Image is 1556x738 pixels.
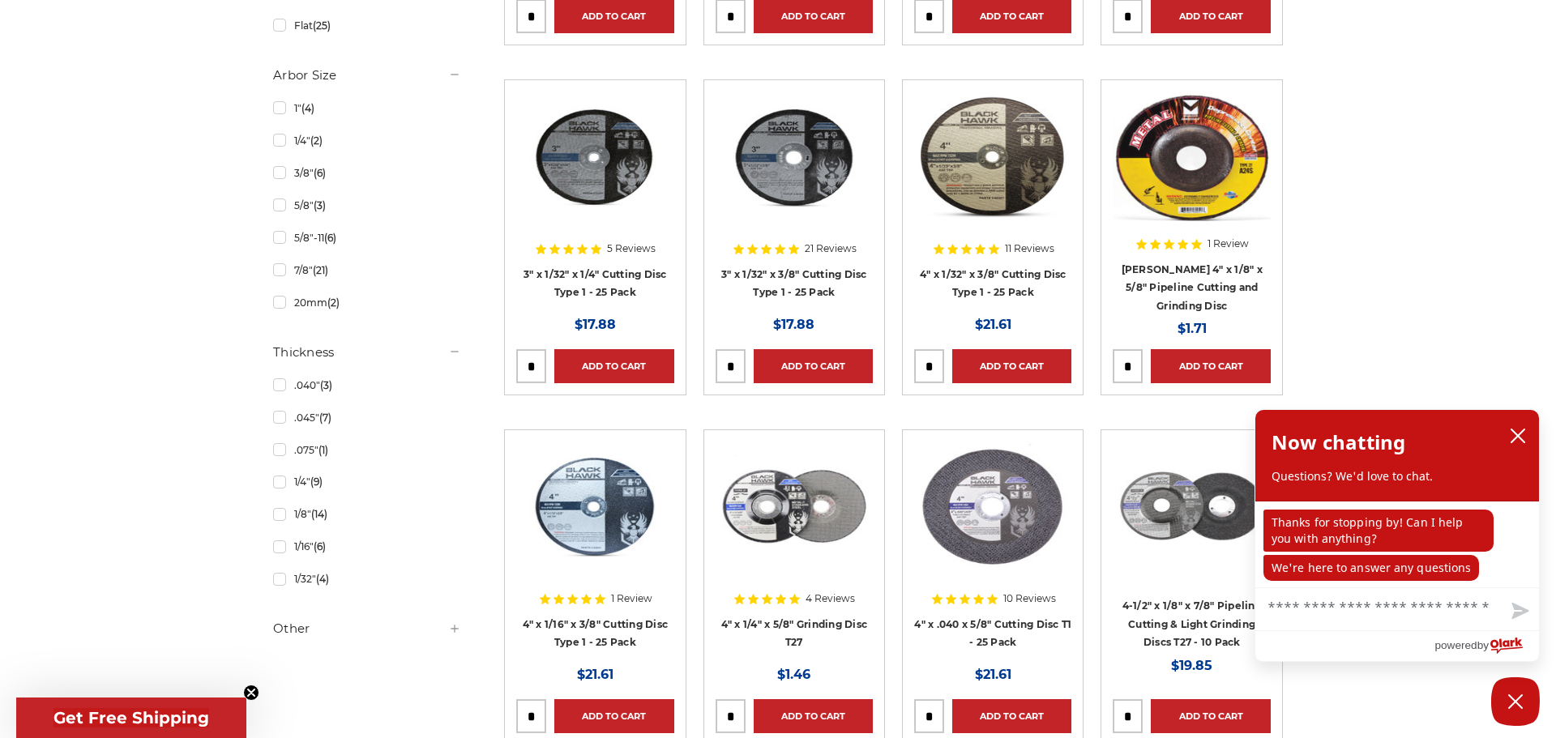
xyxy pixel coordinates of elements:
a: 4" x 1/32" x 3/8" Cutting Disc [914,92,1071,299]
div: Get Free ShippingClose teaser [16,697,246,738]
span: (6) [314,167,326,179]
span: (25) [313,19,331,32]
span: (2) [310,134,323,147]
span: Get Free Shipping [53,708,209,727]
p: We're here to answer any questions [1263,555,1479,581]
a: 3" x 1/32" x 3/8" Cut Off Wheel [716,92,873,299]
span: $17.88 [773,317,814,332]
a: 1/16" [273,532,461,561]
a: 5/8" [273,191,461,220]
a: Add to Cart [1151,349,1270,383]
a: 4" x 1/16" x 3/8" Cutting Disc [516,442,673,649]
span: (6) [314,540,326,552]
a: View of Black Hawk's 4 1/2 inch T27 pipeline disc, showing both front and back of the grinding wh... [1113,442,1270,649]
span: $1.71 [1178,321,1207,336]
img: 4" x 1/16" x 3/8" Cutting Disc [516,442,673,571]
img: 4 inch BHA grinding wheels [716,442,873,571]
button: close chatbox [1505,424,1531,448]
div: olark chatbox [1255,409,1540,662]
a: Flat [273,11,461,40]
span: (6) [324,232,336,244]
a: 4 inch cut off wheel for angle grinder [914,442,1071,649]
a: 5/8"-11 [273,224,461,252]
div: chat [1255,501,1539,587]
span: (3) [320,379,332,391]
span: $21.61 [975,317,1011,332]
button: Send message [1498,593,1539,630]
span: $1.46 [777,667,810,682]
p: Questions? We'd love to chat. [1272,468,1523,484]
a: 3/8" [273,159,461,187]
h5: Thickness [273,343,461,362]
span: (21) [313,264,328,276]
p: Thanks for stopping by! Can I help you with anything? [1263,510,1494,552]
span: (1) [318,444,328,456]
span: powered [1434,635,1477,655]
span: (3) [314,199,326,211]
a: 7/8" [273,256,461,284]
a: .040" [273,371,461,399]
a: 4 inch BHA grinding wheels [716,442,873,649]
button: Close teaser [243,685,259,701]
a: .075" [273,436,461,464]
h5: Other [273,619,461,638]
button: Close Chatbox [1491,677,1540,726]
a: Add to Cart [554,699,673,733]
span: (7) [319,412,331,424]
a: 1/4" [273,467,461,496]
span: $21.61 [975,667,1011,682]
h2: Now chatting [1272,426,1405,459]
img: Mercer 4" x 1/8" x 5/8 Cutting and Light Grinding Wheel [1113,92,1270,221]
span: $19.85 [1171,658,1212,673]
span: (4) [316,573,329,585]
h5: Arbor Size [273,66,461,85]
a: Add to Cart [952,699,1071,733]
span: (9) [310,476,323,488]
a: 1/4" [273,126,461,155]
span: (2) [327,296,340,309]
a: Add to Cart [554,349,673,383]
a: Add to Cart [754,699,873,733]
a: 1/8" [273,500,461,528]
a: Add to Cart [952,349,1071,383]
span: (4) [301,102,314,114]
a: Mercer 4" x 1/8" x 5/8 Cutting and Light Grinding Wheel [1113,92,1270,299]
a: 3" x 1/32" x 1/4" Cutting Disc [516,92,673,299]
span: by [1477,635,1489,655]
a: 1" [273,94,461,122]
img: 4 inch cut off wheel for angle grinder [914,442,1071,571]
a: Add to Cart [1151,699,1270,733]
img: 3" x 1/32" x 1/4" Cutting Disc [516,92,673,221]
a: Powered by Olark [1434,631,1539,661]
img: View of Black Hawk's 4 1/2 inch T27 pipeline disc, showing both front and back of the grinding wh... [1113,442,1270,571]
a: .045" [273,403,461,432]
a: Add to Cart [754,349,873,383]
a: 1/32" [273,565,461,593]
a: [PERSON_NAME] 4" x 1/8" x 5/8" Pipeline Cutting and Grinding Disc [1122,263,1263,312]
span: $21.61 [577,667,613,682]
a: 20mm [273,288,461,317]
span: (14) [311,508,327,520]
img: 3" x 1/32" x 3/8" Cut Off Wheel [716,92,873,221]
span: $17.88 [575,317,616,332]
img: 4" x 1/32" x 3/8" Cutting Disc [914,92,1071,221]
